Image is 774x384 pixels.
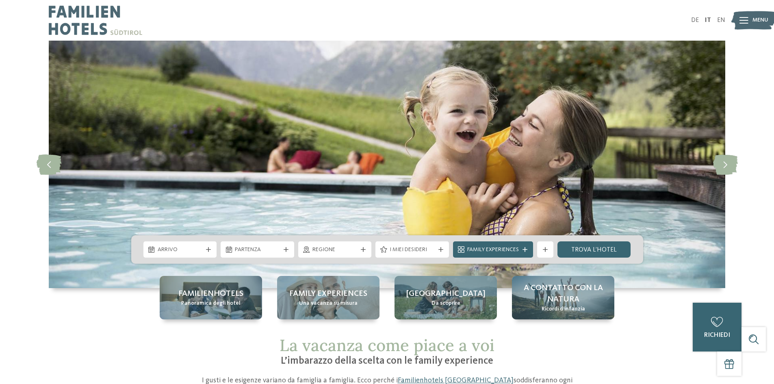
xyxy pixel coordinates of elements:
span: Family experiences [289,288,367,299]
span: richiedi [704,332,730,338]
a: Quale family experience volete vivere? Familienhotels Panoramica degli hotel [160,276,262,319]
span: I miei desideri [390,246,435,254]
span: L’imbarazzo della scelta con le family experience [281,356,493,366]
a: IT [705,17,711,24]
span: Da scoprire [431,299,460,308]
a: richiedi [693,303,741,351]
a: Quale family experience volete vivere? A contatto con la natura Ricordi d’infanzia [512,276,614,319]
span: Ricordi d’infanzia [542,305,585,313]
span: Una vacanza su misura [299,299,358,308]
span: Arrivo [158,246,203,254]
a: DE [691,17,699,24]
a: EN [717,17,725,24]
span: Panoramica degli hotel [181,299,241,308]
a: Quale family experience volete vivere? Family experiences Una vacanza su misura [277,276,379,319]
span: Family Experiences [467,246,519,254]
span: La vacanza come piace a voi [280,335,494,356]
span: Menu [752,16,768,24]
span: Familienhotels [178,288,243,299]
a: Quale family experience volete vivere? [GEOGRAPHIC_DATA] Da scoprire [395,276,497,319]
span: Partenza [235,246,280,254]
a: Familienhotels [GEOGRAPHIC_DATA] [398,377,514,384]
span: Regione [312,246,358,254]
img: Quale family experience volete vivere? [49,41,725,288]
span: A contatto con la natura [520,282,606,305]
span: [GEOGRAPHIC_DATA] [406,288,486,299]
a: trova l’hotel [557,241,631,258]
